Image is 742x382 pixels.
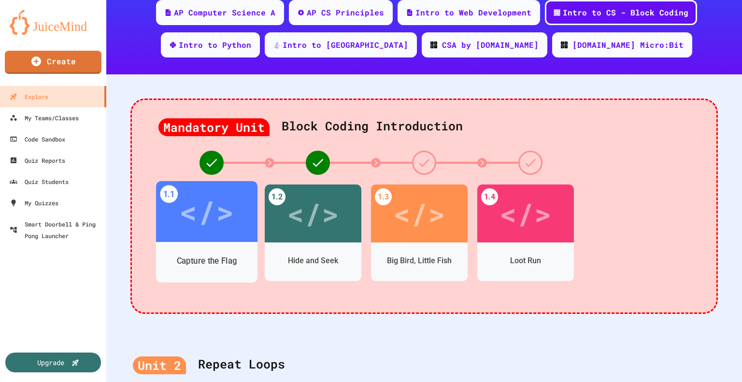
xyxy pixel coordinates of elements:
div: Capture the Flag [177,255,237,267]
div: Code Sandbox [10,133,65,145]
div: Smart Doorbell & Ping Pong Launcher [10,218,102,241]
div: 1.1 [160,185,178,203]
div: Big Bird, Little Fish [387,255,452,267]
img: CODE_logo_RGB.png [430,42,437,48]
div: [DOMAIN_NAME] Micro:Bit [572,39,684,51]
div: Intro to Python [179,39,251,51]
div: 1.4 [481,188,498,205]
div: CSA by [DOMAIN_NAME] [442,39,539,51]
div: Intro to CS - Block Coding [563,7,688,18]
div: Upgrade [37,357,64,368]
div: Quiz Students [10,176,69,187]
img: CODE_logo_RGB.png [561,42,568,48]
div: </> [179,189,234,235]
div: Intro to Web Development [415,7,531,18]
div: My Teams/Classes [10,112,79,124]
div: Hide and Seek [288,255,338,267]
div: </> [393,192,445,235]
div: </> [287,192,339,235]
div: Mandatory Unit [158,118,270,137]
div: Explore [10,91,48,102]
div: My Quizzes [10,197,58,209]
div: Block Coding Introduction [158,107,690,136]
div: 1.3 [375,188,392,205]
div: 1.2 [269,188,285,205]
div: Intro to [GEOGRAPHIC_DATA] [283,39,408,51]
img: logo-orange.svg [10,10,97,35]
div: </> [499,192,552,235]
div: Loot Run [510,255,541,267]
div: Unit 2 [133,356,186,375]
div: AP CS Principles [307,7,384,18]
div: Quiz Reports [10,155,65,166]
div: AP Computer Science A [174,7,275,18]
a: Create [5,51,101,74]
